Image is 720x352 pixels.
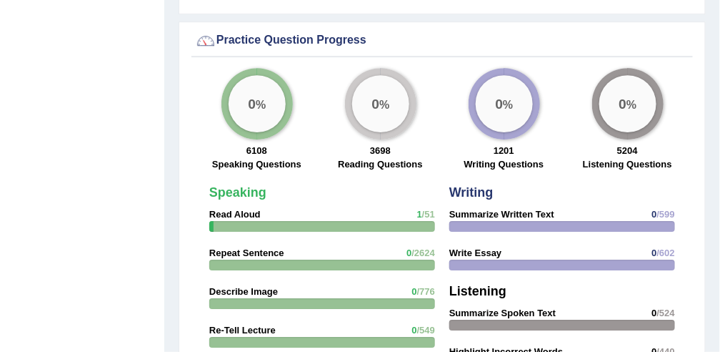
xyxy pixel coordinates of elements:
label: Reading Questions [338,157,422,171]
big: 0 [371,96,379,112]
strong: Read Aloud [209,209,261,220]
big: 0 [248,96,256,112]
strong: 1201 [494,145,514,156]
span: 0 [411,286,416,297]
span: /549 [417,325,435,336]
strong: Listening [449,284,506,298]
div: % [599,75,656,132]
strong: Re-Tell Lecture [209,325,276,336]
span: /2624 [411,248,435,258]
label: Speaking Questions [212,157,301,171]
span: /776 [417,286,435,297]
div: Practice Question Progress [195,30,689,52]
strong: Repeat Sentence [209,248,284,258]
strong: Speaking [209,185,266,200]
label: Listening Questions [583,157,672,171]
span: /51 [422,209,435,220]
div: % [476,75,533,132]
strong: 5204 [617,145,638,156]
div: % [229,75,286,132]
span: 0 [651,209,656,220]
span: /524 [657,308,675,318]
span: /602 [657,248,675,258]
strong: Write Essay [449,248,501,258]
label: Writing Questions [464,157,544,171]
big: 0 [619,96,626,112]
big: 0 [495,96,503,112]
span: 1 [417,209,422,220]
strong: 3698 [370,145,391,156]
div: % [352,75,409,132]
strong: Summarize Written Text [449,209,554,220]
strong: Writing [449,185,494,200]
span: 0 [651,248,656,258]
strong: 6108 [246,145,267,156]
span: 0 [406,248,411,258]
strong: Summarize Spoken Text [449,308,556,318]
span: /599 [657,209,675,220]
strong: Describe Image [209,286,278,297]
span: 0 [411,325,416,336]
span: 0 [651,308,656,318]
